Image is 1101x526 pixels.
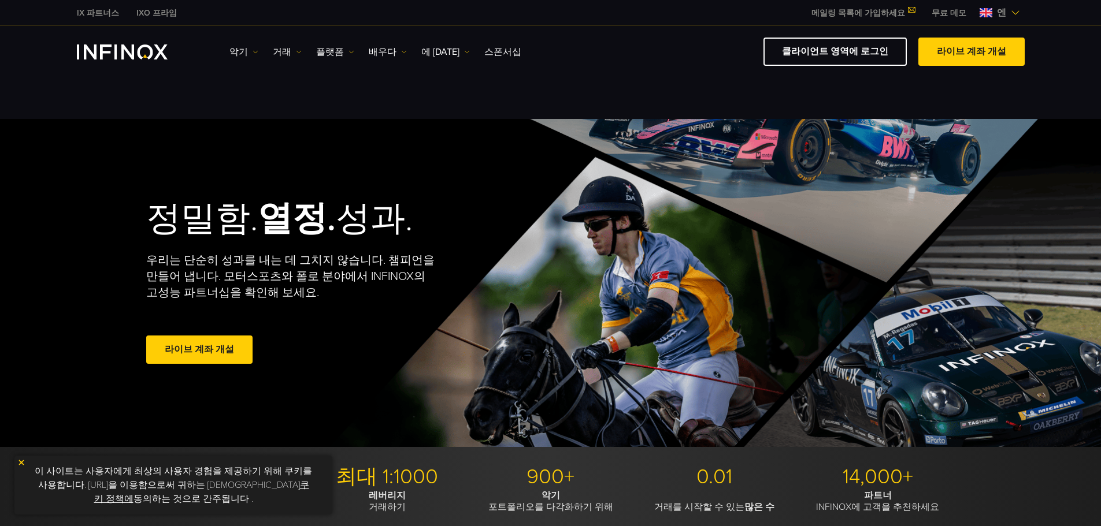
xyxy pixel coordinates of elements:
[918,38,1025,66] a: 라이브 계좌 개설
[146,253,435,300] font: 우리는 단순히 성과를 내는 데 그치지 않습니다. 챔피언을 만들어 냅니다. 모터스포츠와 폴로 분야에서 INFINOX의 고성능 파트너십을 확인해 보세요.
[763,38,907,66] a: 클라이언트 영역에 로그인
[923,7,975,19] a: 인피녹스 메뉴
[421,46,459,58] font: 에 [DATE]
[146,198,258,240] font: 정밀함.
[136,8,177,18] font: IXO 프라임
[932,8,966,18] font: 무료 데모
[128,7,186,19] a: 인피녹스
[484,46,521,58] font: 스폰서십
[316,46,344,58] font: 플랫폼
[336,464,438,489] font: 최대 1:1000
[273,46,291,58] font: 거래
[68,7,128,19] a: 인피녹스
[744,501,774,513] font: 많은 수
[811,8,905,18] font: 메일링 목록에 가입하세요
[488,501,613,513] font: 포트폴리오를 다각화하기 위해
[134,493,253,505] font: 동의하는 것으로 간주됩니다 .
[696,464,732,489] font: 0.01
[816,501,939,513] font: INFINOX에 고객을 추천하세요
[165,344,234,355] font: 라이브 계좌 개설
[35,465,312,491] font: 이 사이트는 사용자에게 최상의 사용자 경험을 제공하기 위해 쿠키를 사용합니다. [URL]을 이용함으로써 귀하는 [DEMOGRAPHIC_DATA]
[273,45,302,59] a: 거래
[316,45,354,59] a: 플랫폼
[803,8,923,18] a: 메일링 목록에 가입하세요
[937,46,1006,57] font: 라이브 계좌 개설
[369,490,406,501] font: 레버리지
[336,198,413,240] font: 성과.
[369,46,396,58] font: 배우다
[484,45,521,59] a: 스폰서십
[421,45,470,59] a: 에 [DATE]
[843,464,913,489] font: 14,000+
[77,8,119,18] font: IX 파트너스
[146,335,253,364] a: 라이브 계좌 개설
[229,45,258,59] a: 악기
[17,458,25,467] img: 노란색 닫기 아이콘
[77,44,195,59] a: INFINOX 로고
[997,7,1006,18] font: 엔
[527,464,574,489] font: 900+
[369,45,407,59] a: 배우다
[229,46,248,58] font: 악기
[654,501,744,513] font: 거래를 시작할 수 있는
[782,46,888,57] font: 클라이언트 영역에 로그인
[864,490,892,501] font: 파트너
[369,501,406,513] font: 거래하기
[542,490,560,501] font: 악기
[258,198,336,240] font: 열정.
